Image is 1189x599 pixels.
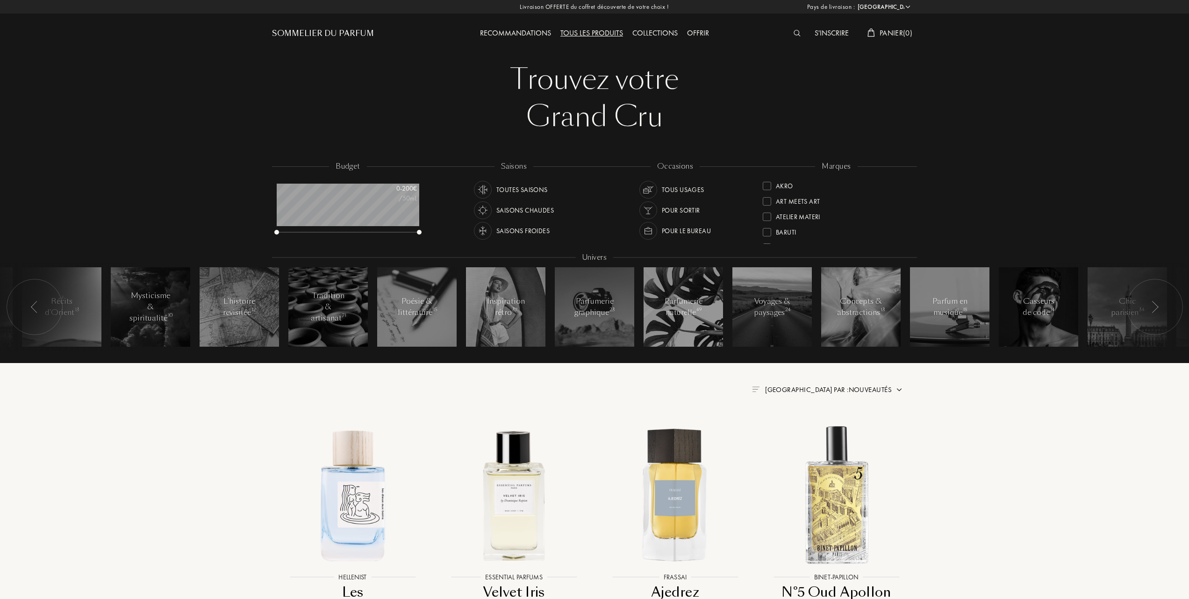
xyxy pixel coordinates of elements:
[342,312,346,319] span: 71
[810,28,853,40] div: S'inscrire
[776,209,820,221] div: Atelier Materi
[642,204,655,217] img: usage_occasion_party_white.svg
[794,30,801,36] img: search_icn_white.svg
[785,307,791,313] span: 24
[476,224,489,237] img: usage_season_cold_white.svg
[1151,301,1159,313] img: arr_left.svg
[476,204,489,217] img: usage_season_hot_white.svg
[764,422,909,567] img: N°5 Oud Apollon Binet-Papillon
[602,422,748,567] img: Ajedrez Frassai
[397,296,437,318] div: Poésie & littérature
[837,296,885,318] div: Concepts & abstractions
[280,422,425,567] img: Les Dieux aux Bains Hellenist
[475,28,556,40] div: Recommandations
[441,422,587,567] img: Velvet Iris Essential Parfums
[651,161,700,172] div: occasions
[496,181,548,199] div: Toutes saisons
[308,290,348,324] div: Tradition & artisanat
[329,161,367,172] div: budget
[696,307,702,313] span: 49
[574,296,615,318] div: Parfumerie graphique
[576,252,613,263] div: Univers
[556,28,628,38] a: Tous les produits
[628,28,682,38] a: Collections
[880,28,912,38] span: Panier ( 0 )
[251,307,256,313] span: 12
[963,307,967,313] span: 18
[476,183,489,196] img: usage_season_average_white.svg
[662,181,704,199] div: Tous usages
[642,224,655,237] img: usage_occasion_work_white.svg
[370,184,417,193] div: 0 - 200 €
[279,98,910,135] div: Grand Cru
[930,296,970,318] div: Parfum en musique
[682,28,714,40] div: Offrir
[512,307,517,313] span: 37
[752,296,792,318] div: Voyages & paysages
[609,307,615,313] span: 23
[904,3,911,10] img: arrow_w.png
[1019,296,1059,318] div: Casseurs de code
[765,385,892,394] span: [GEOGRAPHIC_DATA] par : Nouveautés
[776,224,796,237] div: Baruti
[662,222,711,240] div: Pour le bureau
[810,28,853,38] a: S'inscrire
[895,386,903,393] img: arrow.png
[807,2,855,12] span: Pays de livraison :
[370,193,417,203] div: /50mL
[776,178,793,191] div: Akro
[496,222,550,240] div: Saisons froides
[279,61,910,98] div: Trouvez votre
[776,193,820,206] div: Art Meets Art
[881,307,885,313] span: 13
[752,386,759,392] img: filter_by.png
[31,301,38,313] img: arr_left.svg
[662,201,700,219] div: Pour sortir
[664,296,703,318] div: Parfumerie naturelle
[642,183,655,196] img: usage_occasion_all_white.svg
[433,307,437,313] span: 15
[556,28,628,40] div: Tous les produits
[815,161,857,172] div: marques
[486,296,526,318] div: Inspiration rétro
[867,29,875,37] img: cart_white.svg
[776,240,822,252] div: Binet-Papillon
[496,201,554,219] div: Saisons chaudes
[220,296,259,318] div: L'histoire revisitée
[168,312,172,319] span: 10
[628,28,682,40] div: Collections
[682,28,714,38] a: Offrir
[494,161,533,172] div: saisons
[129,290,172,324] div: Mysticisme & spiritualité
[272,28,374,39] a: Sommelier du Parfum
[475,28,556,38] a: Recommandations
[1050,307,1055,313] span: 14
